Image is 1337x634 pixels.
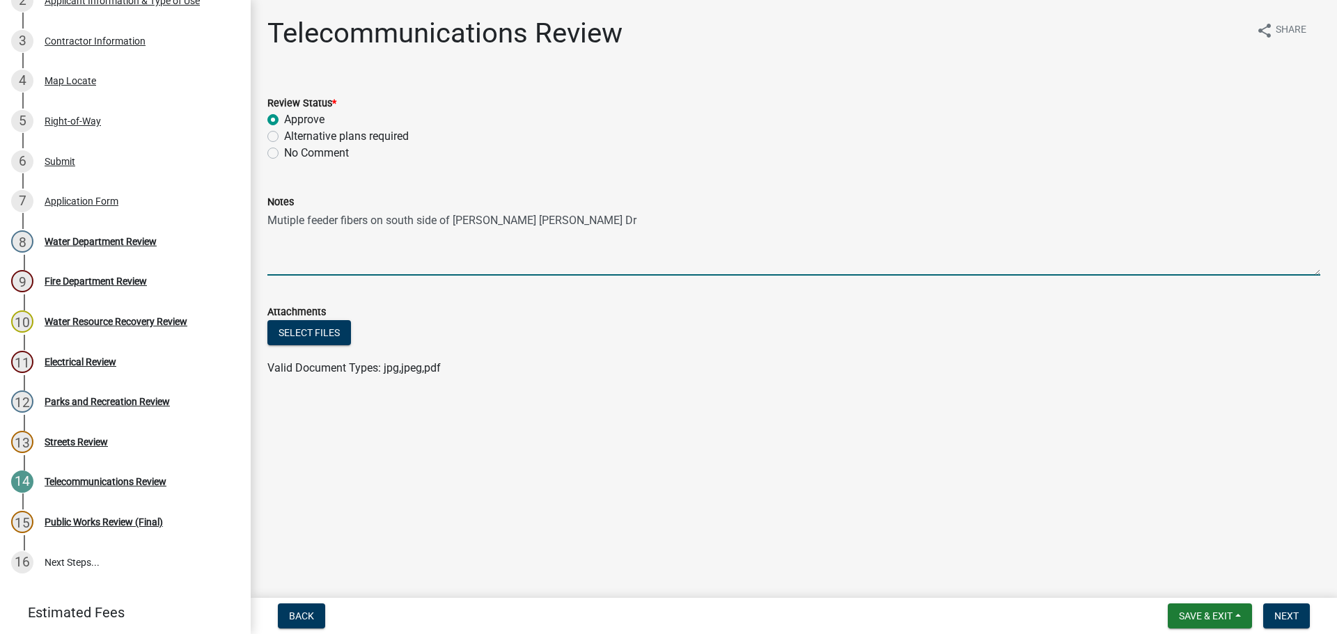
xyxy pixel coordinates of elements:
div: 16 [11,551,33,573]
div: Water Resource Recovery Review [45,317,187,326]
div: Submit [45,157,75,166]
div: Telecommunications Review [45,477,166,486]
div: 4 [11,70,33,92]
a: Estimated Fees [11,599,228,626]
label: Review Status [267,99,336,109]
span: Valid Document Types: jpg,jpeg,pdf [267,361,441,374]
button: Back [278,603,325,628]
label: No Comment [284,145,349,161]
div: Public Works Review (Final) [45,517,163,527]
div: 10 [11,310,33,333]
div: Electrical Review [45,357,116,367]
div: Streets Review [45,437,108,447]
div: 13 [11,431,33,453]
button: Save & Exit [1168,603,1252,628]
h1: Telecommunications Review [267,17,623,50]
div: 6 [11,150,33,173]
label: Notes [267,198,294,207]
div: 14 [11,470,33,493]
span: Share [1276,22,1306,39]
div: Fire Department Review [45,276,147,286]
i: share [1256,22,1273,39]
div: 8 [11,230,33,253]
div: 9 [11,270,33,292]
div: 11 [11,351,33,373]
div: 3 [11,30,33,52]
label: Attachments [267,308,326,317]
span: Save & Exit [1179,610,1233,621]
button: Select files [267,320,351,345]
div: 12 [11,390,33,413]
div: Water Department Review [45,237,157,246]
div: Right-of-Way [45,116,101,126]
div: 5 [11,110,33,132]
div: Map Locate [45,76,96,86]
div: 7 [11,190,33,212]
div: Application Form [45,196,118,206]
span: Next [1274,610,1299,621]
div: Parks and Recreation Review [45,397,170,406]
div: Contractor Information [45,36,146,46]
label: Alternative plans required [284,128,409,145]
span: Back [289,610,314,621]
div: 15 [11,511,33,533]
button: shareShare [1245,17,1318,44]
label: Approve [284,111,325,128]
button: Next [1263,603,1310,628]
